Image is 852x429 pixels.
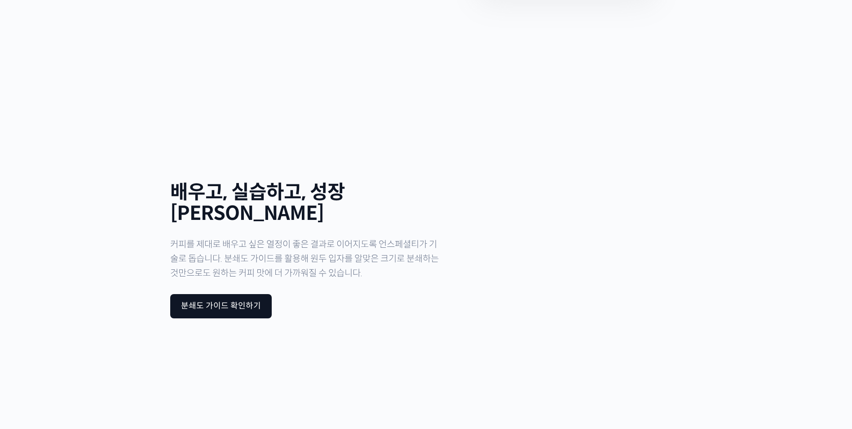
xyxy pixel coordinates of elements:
[28,299,34,306] span: 홈
[139,299,150,306] span: 설정
[170,237,445,281] p: 커피를 제대로 배우고 싶은 열정이 좋은 결과로 이어지도록 언스페셜티가 기술로 돕습니다. 분쇄도 가이드를 활용해 원두 입자를 알맞은 크기로 분쇄하는 것만으로도 원하는 커피 맛에...
[82,299,93,306] span: 대화
[116,285,172,308] a: 설정
[59,285,116,308] a: 대화
[3,285,59,308] a: 홈
[170,182,445,224] h1: 배우고, 실습하고, 성장[PERSON_NAME]
[181,301,261,311] div: 분쇄도 가이드 확인하기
